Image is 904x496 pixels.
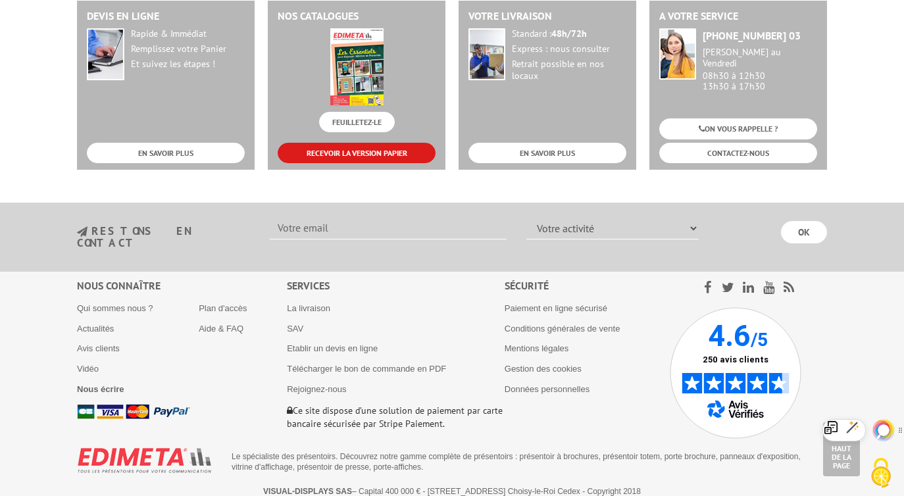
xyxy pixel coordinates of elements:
[232,451,817,472] p: Le spécialiste des présentoirs. Découvrez notre gamme complète de présentoirs : présentoir à broc...
[287,343,378,353] a: Etablir un devis en ligne
[512,28,626,40] div: Standard :
[865,457,897,489] img: Cookies (fenêtre modale)
[287,278,505,293] div: Services
[319,112,395,132] a: FEUILLETEZ-LE
[659,143,817,163] a: CONTACTEZ-NOUS
[278,143,436,163] a: RECEVOIR LA VERSION PAPIER
[287,364,446,374] a: Télécharger le bon de commande en PDF
[199,324,243,334] a: Aide & FAQ
[270,217,507,239] input: Votre email
[278,11,436,22] h2: Nos catalogues
[858,451,904,496] button: Cookies (fenêtre modale)
[77,364,99,374] a: Vidéo
[468,11,626,22] h2: Votre livraison
[703,47,817,69] div: [PERSON_NAME] au Vendredi
[512,59,626,82] div: Retrait possible en nos locaux
[659,28,696,80] img: widget-service.jpg
[263,487,352,496] strong: VISUAL-DISPLAYS SAS
[781,221,827,243] input: OK
[87,143,245,163] a: EN SAVOIR PLUS
[131,28,245,40] div: Rapide & Immédiat
[77,226,250,249] h3: restons en contact
[131,59,245,70] div: Et suivez les étapes !
[670,307,801,439] img: Avis Vérifiés - 4.6 sur 5 - 250 avis clients
[330,28,384,105] img: edimeta.jpeg
[131,43,245,55] div: Remplissez votre Panier
[551,28,587,39] strong: 48h/72h
[505,343,569,353] a: Mentions légales
[77,324,114,334] a: Actualités
[512,43,626,55] div: Express : nous consulter
[87,28,124,80] img: widget-devis.jpg
[89,487,815,496] p: – Capital 400 000 € - [STREET_ADDRESS] Choisy-le-Roi Cedex - Copyright 2018
[77,226,88,237] img: newsletter.jpg
[468,143,626,163] a: EN SAVOIR PLUS
[505,324,620,334] a: Conditions générales de vente
[703,29,801,42] strong: [PHONE_NUMBER] 03
[287,404,505,430] p: Ce site dispose d’une solution de paiement par carte bancaire sécurisée par Stripe Paiement.
[87,11,245,22] h2: Devis en ligne
[505,384,590,394] a: Données personnelles
[823,422,860,476] a: Haut de la page
[505,303,607,313] a: Paiement en ligne sécurisé
[77,303,153,313] a: Qui sommes nous ?
[77,278,287,293] div: Nous connaître
[287,303,330,313] a: La livraison
[505,278,670,293] div: Sécurité
[659,11,817,22] h2: A votre service
[77,384,124,394] a: Nous écrire
[199,303,247,313] a: Plan d'accès
[468,28,505,80] img: widget-livraison.jpg
[703,47,817,92] div: 08h30 à 12h30 13h30 à 17h30
[77,343,120,353] a: Avis clients
[287,324,303,334] a: SAV
[659,118,817,139] a: ON VOUS RAPPELLE ?
[287,384,346,394] a: Rejoignez-nous
[505,364,582,374] a: Gestion des cookies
